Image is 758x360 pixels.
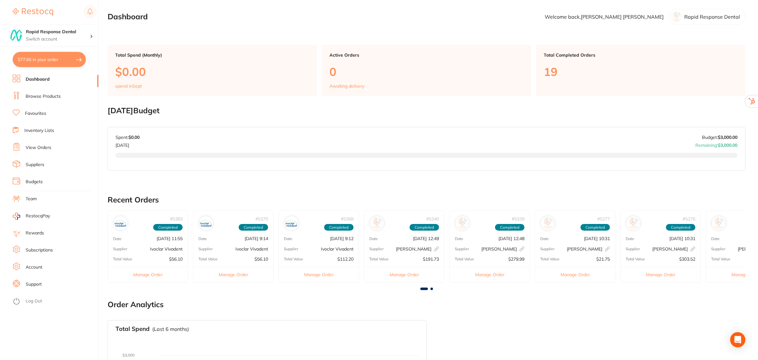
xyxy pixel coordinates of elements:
p: Supplier [540,247,554,251]
a: Budgets [26,179,43,185]
strong: $3,000.00 [718,142,737,148]
p: Supplier [198,247,213,251]
p: [PERSON_NAME] [481,246,524,251]
p: Date [113,237,122,241]
h2: Recent Orders [108,196,745,204]
p: [PERSON_NAME] [567,246,610,251]
button: Manage Order [364,267,444,282]
img: Restocq Logo [13,8,53,16]
a: Inventory Lists [24,127,54,134]
a: Rewards [26,230,44,236]
p: $112.20 [337,257,354,262]
p: Date [455,237,463,241]
a: Subscriptions [26,247,53,253]
button: Manage Order [108,267,188,282]
button: $77.66 in your order [13,52,86,67]
p: [PERSON_NAME] [396,246,439,251]
p: Date [540,237,549,241]
p: (Last 6 months) [152,326,189,332]
p: Supplier [626,247,640,251]
button: Manage Order [279,267,359,282]
p: # 5368 [341,216,354,221]
p: Date [284,237,292,241]
p: Remaining: [695,140,737,148]
a: Browse Products [26,93,61,100]
span: Completed [153,224,183,231]
strong: $0.00 [128,134,140,140]
a: Log Out [26,298,42,304]
p: spend in Sept [115,84,142,89]
p: $303.52 [679,257,695,262]
img: Ivoclar Vivadent [200,217,212,229]
p: $21.75 [596,257,610,262]
button: Manage Order [450,267,529,282]
p: $56.10 [254,257,268,262]
h4: Rapid Response Dental [26,29,90,35]
img: Ivoclar Vivadent [285,217,298,229]
p: # 5339 [512,216,524,221]
strong: $3,000.00 [718,134,737,140]
p: Date [198,237,207,241]
button: Manage Order [535,267,615,282]
h3: Total Spend [116,326,150,332]
h2: [DATE] Budget [108,106,745,115]
p: [DATE] 9:14 [245,236,268,241]
p: # 5277 [597,216,610,221]
img: Adam Dental [456,217,468,229]
img: Adam Dental [542,217,554,229]
p: Total Value [284,257,303,261]
span: RestocqPay [26,213,50,219]
p: [DATE] 11:55 [157,236,183,241]
p: Awaiting delivery [329,84,364,89]
p: [DATE] 10:31 [584,236,610,241]
p: [DATE] 12:48 [498,236,524,241]
div: Open Intercom Messenger [730,332,745,347]
img: RestocqPay [13,213,20,220]
span: Completed [410,224,439,231]
p: Welcome back, [PERSON_NAME] [PERSON_NAME] [545,14,664,20]
img: Henry Schein Halas [371,217,383,229]
p: [DATE] [116,140,140,148]
p: Supplier [113,247,127,251]
span: Completed [239,224,268,231]
p: Supplier [455,247,469,251]
span: Completed [666,224,695,231]
span: Completed [580,224,610,231]
a: Suppliers [26,162,44,168]
a: Support [26,281,42,288]
p: Rapid Response Dental [684,14,740,20]
p: Switch account [26,36,90,42]
p: Total Value [626,257,645,261]
p: # 5370 [255,216,268,221]
p: Total Value [369,257,389,261]
p: $191.73 [423,257,439,262]
p: Supplier [711,247,725,251]
p: Supplier [369,247,384,251]
button: Log Out [13,296,97,307]
p: Total Value [711,257,730,261]
a: RestocqPay [13,213,50,220]
p: $279.99 [508,257,524,262]
p: Active Orders [329,53,523,58]
p: Total Completed Orders [544,53,738,58]
p: $0.00 [115,65,309,78]
a: View Orders [26,145,51,151]
span: Completed [324,224,354,231]
p: Total Spend (Monthly) [115,53,309,58]
a: Account [26,264,42,270]
h2: Dashboard [108,12,148,21]
p: [DATE] 9:12 [330,236,354,241]
p: $56.10 [169,257,183,262]
span: Completed [495,224,524,231]
button: Manage Order [621,267,700,282]
p: Date [711,237,720,241]
p: [DATE] 10:31 [669,236,695,241]
a: Total Spend (Monthly)$0.00spend inSept [108,45,317,96]
p: Date [369,237,378,241]
p: # 5276 [683,216,695,221]
p: Total Value [113,257,132,261]
p: Ivoclar Vivadent [321,246,354,251]
p: Spent: [116,135,140,140]
p: 0 [329,65,523,78]
button: Manage Order [193,267,273,282]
